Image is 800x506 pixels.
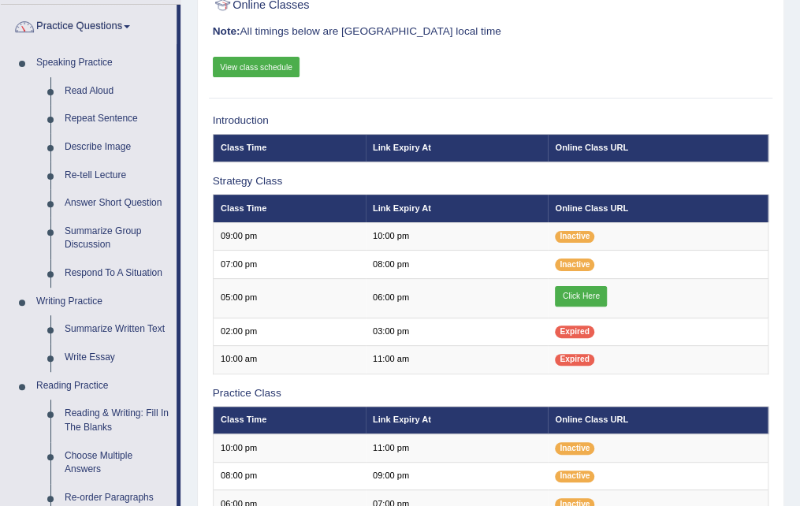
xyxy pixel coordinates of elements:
[366,318,548,345] td: 03:00 pm
[213,462,365,489] td: 08:00 pm
[548,195,768,222] th: Online Class URL
[548,134,768,162] th: Online Class URL
[29,288,177,316] a: Writing Practice
[58,442,177,484] a: Choose Multiple Answers
[58,162,177,190] a: Re-tell Lecture
[366,278,548,318] td: 06:00 pm
[213,115,769,127] h3: Introduction
[213,176,769,188] h3: Strategy Class
[58,189,177,218] a: Answer Short Question
[366,134,548,162] th: Link Expiry At
[213,251,365,278] td: 07:00 pm
[58,218,177,259] a: Summarize Group Discussion
[366,462,548,489] td: 09:00 pm
[58,105,177,133] a: Repeat Sentence
[29,49,177,77] a: Speaking Practice
[555,442,594,454] span: Inactive
[555,259,594,270] span: Inactive
[58,77,177,106] a: Read Aloud
[213,25,240,37] b: Note:
[29,372,177,400] a: Reading Practice
[213,222,365,250] td: 09:00 pm
[213,26,769,38] h3: All timings below are [GEOGRAPHIC_DATA] local time
[366,222,548,250] td: 10:00 pm
[58,344,177,372] a: Write Essay
[1,5,177,44] a: Practice Questions
[366,195,548,222] th: Link Expiry At
[213,318,365,345] td: 02:00 pm
[548,407,768,434] th: Online Class URL
[555,326,593,337] span: Expired
[213,134,365,162] th: Class Time
[58,315,177,344] a: Summarize Written Text
[58,400,177,441] a: Reading & Writing: Fill In The Blanks
[213,434,365,462] td: 10:00 pm
[366,434,548,462] td: 11:00 pm
[213,195,365,222] th: Class Time
[213,346,365,374] td: 10:00 am
[213,57,300,77] a: View class schedule
[555,354,593,366] span: Expired
[366,407,548,434] th: Link Expiry At
[58,133,177,162] a: Describe Image
[58,259,177,288] a: Respond To A Situation
[555,471,594,482] span: Inactive
[213,407,365,434] th: Class Time
[555,286,607,307] a: Click Here
[213,388,769,400] h3: Practice Class
[366,251,548,278] td: 08:00 pm
[213,278,365,318] td: 05:00 pm
[366,346,548,374] td: 11:00 am
[555,231,594,243] span: Inactive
